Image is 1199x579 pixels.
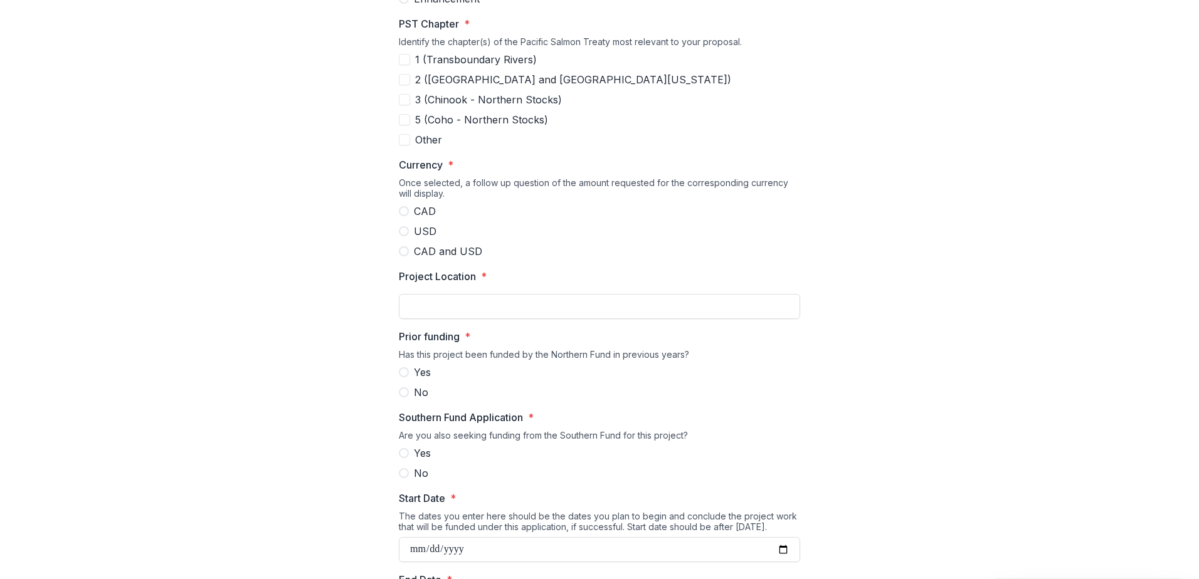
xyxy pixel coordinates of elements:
span: 3 (Chinook - Northern Stocks) [415,92,562,107]
p: PST Chapter [399,16,459,31]
p: Prior funding [399,329,460,344]
div: Once selected, a follow up question of the amount requested for the corresponding currency will d... [399,177,800,204]
div: The dates you enter here should be the dates you plan to begin and conclude the project work that... [399,511,800,537]
div: Identify the chapter(s) of the Pacific Salmon Treaty most relevant to your proposal. [399,36,800,52]
p: Currency [399,157,443,172]
span: Yes [414,446,431,461]
div: Are you also seeking funding from the Southern Fund for this project? [399,430,800,446]
span: USD [414,224,436,239]
span: 1 (Transboundary Rivers) [415,52,537,67]
span: CAD [414,204,436,219]
span: Other [415,132,442,147]
span: No [414,466,428,481]
p: Project Location [399,269,476,284]
span: No [414,385,428,400]
p: Southern Fund Application [399,410,523,425]
span: CAD and USD [414,244,482,259]
span: Yes [414,365,431,380]
p: Start Date [399,491,445,506]
div: Has this project been funded by the Northern Fund in previous years? [399,349,800,365]
span: 5 (Coho - Northern Stocks) [415,112,548,127]
span: 2 ([GEOGRAPHIC_DATA] and [GEOGRAPHIC_DATA][US_STATE]) [415,72,731,87]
